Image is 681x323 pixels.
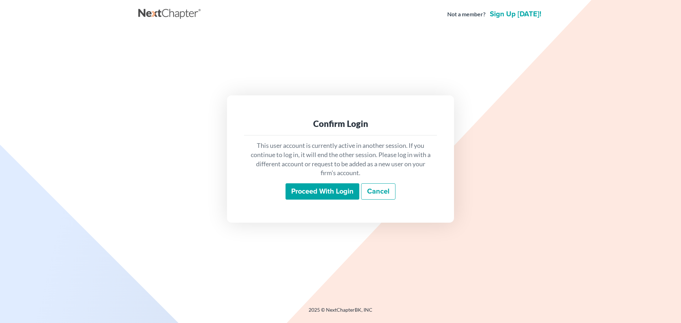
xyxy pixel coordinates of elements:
[286,183,359,200] input: Proceed with login
[138,306,543,319] div: 2025 © NextChapterBK, INC
[447,10,486,18] strong: Not a member?
[250,141,431,178] p: This user account is currently active in another session. If you continue to log in, it will end ...
[250,118,431,129] div: Confirm Login
[361,183,395,200] a: Cancel
[488,11,543,18] a: Sign up [DATE]!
